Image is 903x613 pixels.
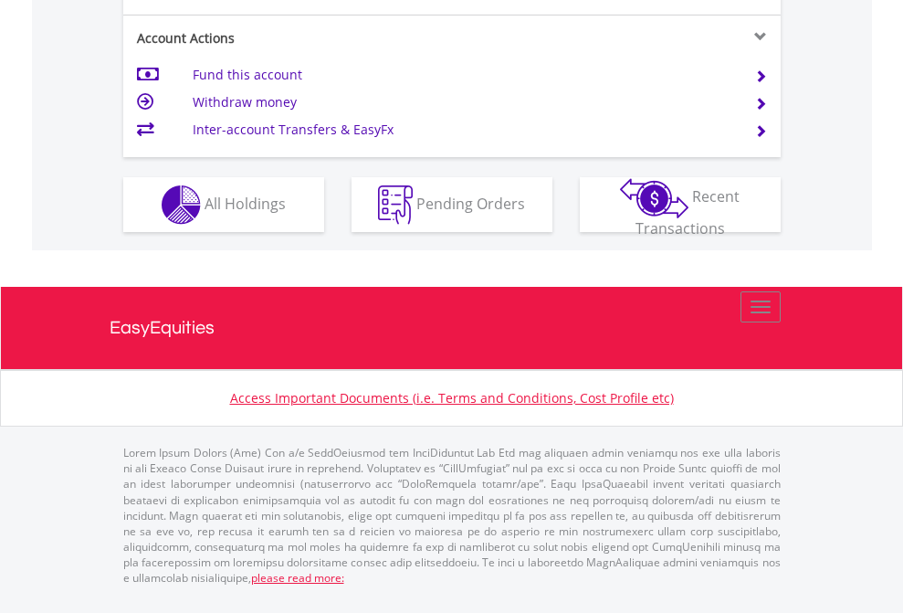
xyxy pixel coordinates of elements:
[162,185,201,225] img: holdings-wht.png
[580,177,781,232] button: Recent Transactions
[205,193,286,213] span: All Holdings
[193,89,732,116] td: Withdraw money
[230,389,674,407] a: Access Important Documents (i.e. Terms and Conditions, Cost Profile etc)
[110,287,794,369] a: EasyEquities
[352,177,552,232] button: Pending Orders
[193,61,732,89] td: Fund this account
[193,116,732,143] td: Inter-account Transfers & EasyFx
[123,445,781,586] p: Lorem Ipsum Dolors (Ame) Con a/e SeddOeiusmod tem InciDiduntut Lab Etd mag aliquaen admin veniamq...
[123,29,452,48] div: Account Actions
[416,193,525,213] span: Pending Orders
[123,177,324,232] button: All Holdings
[251,570,344,586] a: please read more:
[620,178,688,218] img: transactions-zar-wht.png
[378,185,413,225] img: pending_instructions-wht.png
